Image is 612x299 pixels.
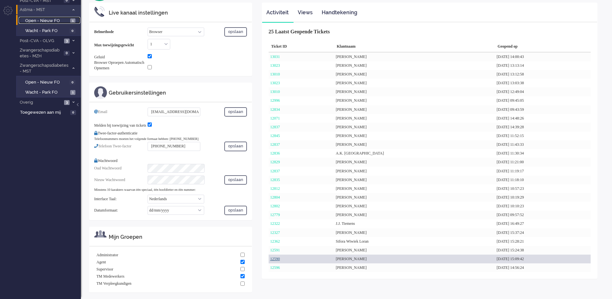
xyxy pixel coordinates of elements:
[334,184,495,193] div: [PERSON_NAME]
[495,158,591,167] div: [DATE] 11:21:00
[70,18,75,23] span: 1
[334,246,495,255] div: [PERSON_NAME]
[3,6,18,20] li: Admin menu
[94,60,148,71] div: Browser Oproepen Automatisch Opnemen
[224,175,247,185] button: opslaan
[19,7,69,13] span: Astma - MST
[269,41,334,52] div: Ticket ID
[270,81,280,85] a: 13023
[334,167,495,176] div: [PERSON_NAME]
[495,96,591,105] div: [DATE] 09:45:05
[495,167,591,176] div: [DATE] 11:19:17
[270,265,280,270] a: 12596
[19,38,62,44] span: Post-CVA - OLVG
[25,18,69,24] span: Open - Nieuw FO
[25,89,69,96] span: Wacht - Park FO
[224,206,247,215] button: opslaan
[270,142,280,147] a: 12837
[270,151,280,155] a: 12836
[334,263,495,272] div: [PERSON_NAME]
[96,281,131,286] span: TM Verpleegkundigen
[334,158,495,167] div: [PERSON_NAME]
[94,196,148,202] div: Interface Taal:
[270,257,280,261] a: 12590
[270,107,280,112] a: 12834
[20,109,68,116] span: Toegewezen aan mij
[334,114,495,123] div: [PERSON_NAME]
[334,87,495,96] div: [PERSON_NAME]
[495,219,591,228] div: [DATE] 16:49:27
[495,237,591,246] div: [DATE] 15:28:21
[270,230,280,235] a: 12327
[495,202,591,211] div: [DATE] 10:10:23
[70,110,76,115] span: 0
[334,70,495,79] div: [PERSON_NAME]
[495,70,591,79] div: [DATE] 13:12:58
[334,140,495,149] div: [PERSON_NAME]
[495,52,591,61] div: [DATE] 14:00:43
[334,255,495,263] div: [PERSON_NAME]
[94,6,105,17] img: ic_m_phone_settings.svg
[94,131,247,136] div: Twee-factor-authenticatie
[94,109,148,119] div: Email
[334,105,495,114] div: [PERSON_NAME]
[495,176,591,184] div: [DATE] 11:18:10
[334,211,495,219] div: [PERSON_NAME]
[269,29,330,34] b: 25 Laatst Geopende Tickets
[270,63,280,68] a: 13023
[495,184,591,193] div: [DATE] 10:57:23
[94,155,247,164] div: Wachtwoord
[334,132,495,140] div: [PERSON_NAME]
[334,41,495,52] div: Klantnaam
[334,228,495,237] div: [PERSON_NAME]
[19,63,69,75] span: Zwangerschapsdiabetes - MST
[64,39,70,43] span: 3
[334,79,495,87] div: [PERSON_NAME]
[270,133,280,138] a: 12845
[270,116,280,121] a: 12071
[270,195,280,200] a: 12804
[19,17,80,24] a: Open - Nieuw FO 1
[224,107,247,117] button: opslaan
[270,186,280,191] a: 12812
[96,252,118,258] span: Administrator
[96,274,124,279] span: TM Medewerkers
[109,9,247,17] div: Live kanaal instellingen
[495,140,591,149] div: [DATE] 11:43:33
[270,204,280,208] a: 12802
[270,213,280,217] a: 12779
[224,142,247,151] button: opslaan
[19,99,62,106] span: Overig
[96,267,113,272] span: Supervisor
[334,202,495,211] div: [PERSON_NAME]
[495,149,591,158] div: [DATE] 11:30:34
[495,255,591,263] div: [DATE] 15:09:42
[224,27,247,37] button: opslaan
[70,90,75,95] span: 1
[334,61,495,70] div: [PERSON_NAME]
[334,193,495,202] div: [PERSON_NAME]
[94,86,107,99] img: ic_m_profile.svg
[96,259,106,265] span: Agent
[94,178,125,182] span: Nieuw Wachtwoord
[495,105,591,114] div: [DATE] 09:43:59
[94,144,148,153] div: Telefoon Twee-factor
[495,132,591,140] div: [DATE] 11:52:15
[270,178,280,182] a: 12835
[270,98,280,103] a: 12996
[270,248,280,252] a: 12591
[270,169,280,173] a: 12837
[94,29,114,34] b: Belmethode
[94,208,148,213] div: Datumformaat:
[495,114,591,123] div: [DATE] 14:48:26
[334,176,495,184] div: [PERSON_NAME]
[64,51,70,56] span: 0
[94,43,134,47] b: Max toewijzingsgewicht
[262,5,293,21] a: Activiteit
[495,228,591,237] div: [DATE] 15:37:24
[19,27,80,34] a: Wacht - Park FO 0
[19,78,80,86] a: Open - Nieuw FO 0
[495,123,591,132] div: [DATE] 14:39:28
[19,109,81,116] a: Toegewezen aan mij 0
[495,41,591,52] div: Geopend op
